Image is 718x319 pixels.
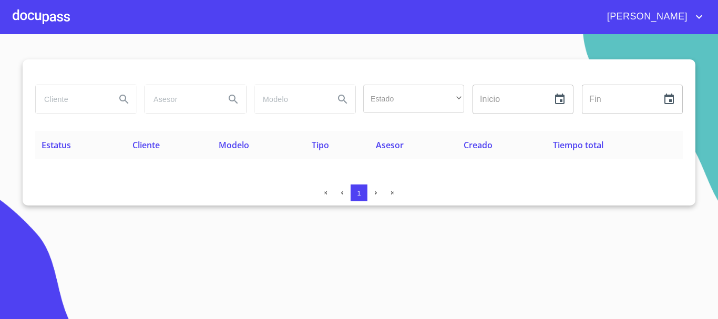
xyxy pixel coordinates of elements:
[111,87,137,112] button: Search
[351,184,367,201] button: 1
[219,139,249,151] span: Modelo
[254,85,326,114] input: search
[221,87,246,112] button: Search
[599,8,693,25] span: [PERSON_NAME]
[132,139,160,151] span: Cliente
[145,85,217,114] input: search
[312,139,329,151] span: Tipo
[376,139,404,151] span: Asesor
[599,8,705,25] button: account of current user
[363,85,464,113] div: ​
[42,139,71,151] span: Estatus
[553,139,603,151] span: Tiempo total
[330,87,355,112] button: Search
[464,139,493,151] span: Creado
[36,85,107,114] input: search
[357,189,361,197] span: 1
